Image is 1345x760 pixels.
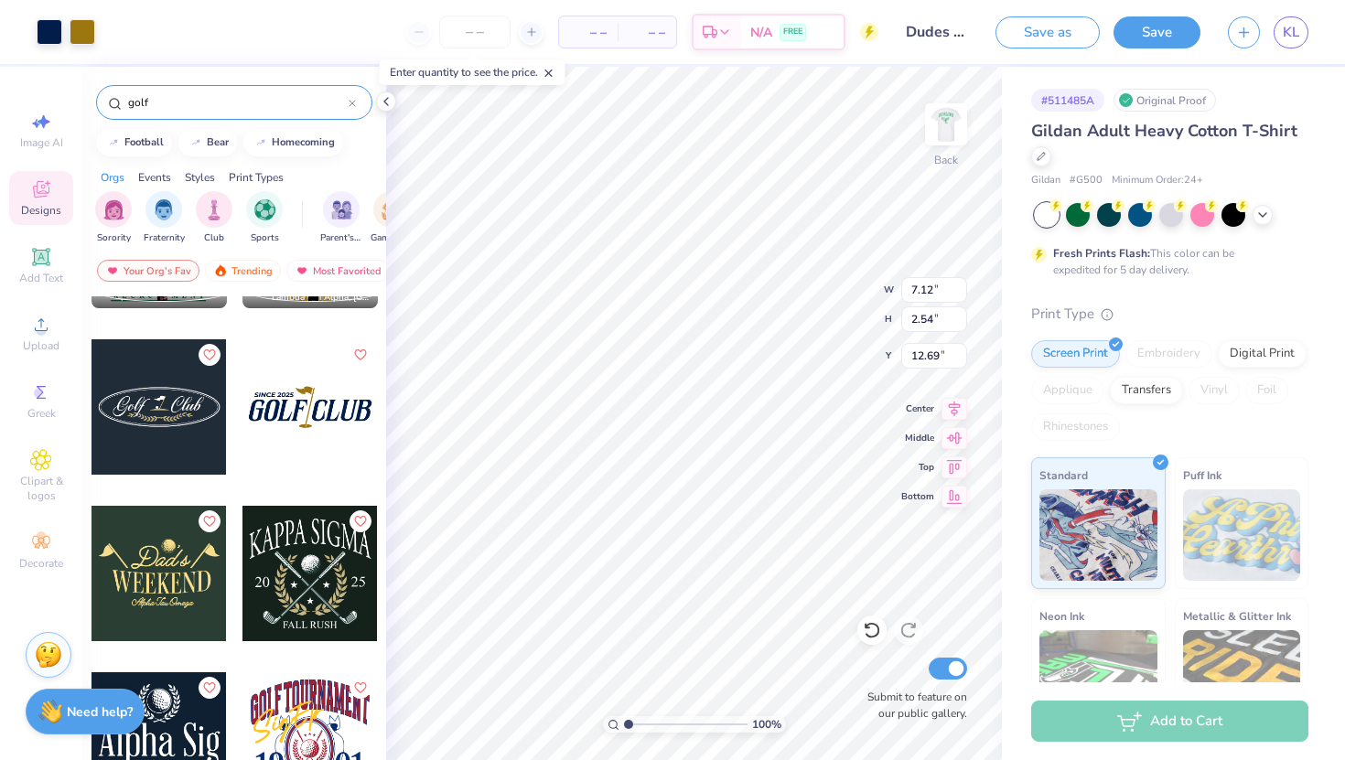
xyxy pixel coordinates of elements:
button: filter button [371,191,413,245]
div: Back [934,152,958,168]
div: filter for Parent's Weekend [320,191,362,245]
button: filter button [196,191,232,245]
span: Greek [27,406,56,421]
span: Upload [23,338,59,353]
div: Screen Print [1031,340,1120,368]
a: KL [1274,16,1308,48]
button: Like [199,510,221,532]
label: Submit to feature on our public gallery. [857,689,967,722]
span: Neon Ink [1039,606,1084,626]
div: Most Favorited [286,260,390,282]
img: Standard [1039,489,1157,581]
div: Transfers [1110,377,1183,404]
img: Neon Ink [1039,630,1157,722]
img: Puff Ink [1183,489,1301,581]
span: Image AI [20,135,63,150]
div: Print Type [1031,304,1308,325]
div: Vinyl [1189,377,1240,404]
button: filter button [246,191,283,245]
span: Metallic & Glitter Ink [1183,606,1291,626]
div: filter for Sorority [95,191,132,245]
span: Lambda Chi Alpha, [GEOGRAPHIC_DATA][US_STATE] at [GEOGRAPHIC_DATA] [272,291,371,305]
span: Minimum Order: 24 + [1112,173,1203,188]
img: Fraternity Image [154,199,174,220]
span: Decorate [19,556,63,571]
img: Parent's Weekend Image [331,199,352,220]
span: Sports [251,231,279,245]
img: trend_line.gif [188,137,203,148]
strong: Need help? [67,703,133,721]
img: trend_line.gif [253,137,268,148]
span: Middle [901,432,934,444]
div: Trending [205,260,281,282]
button: Like [350,677,371,699]
span: Gildan Adult Heavy Cotton T-Shirt [1031,120,1297,142]
div: filter for Fraternity [144,191,185,245]
div: Rhinestones [1031,413,1120,441]
div: Applique [1031,377,1104,404]
img: Back [928,106,964,143]
div: Digital Print [1218,340,1307,368]
span: Add Text [19,271,63,285]
div: Your Org's Fav [97,260,199,282]
span: Clipart & logos [9,474,73,503]
span: KL [1283,22,1299,43]
button: filter button [144,191,185,245]
span: 100 % [752,716,781,733]
div: Original Proof [1114,89,1216,112]
div: This color can be expedited for 5 day delivery. [1053,245,1278,278]
button: Save as [995,16,1100,48]
div: # 511485A [1031,89,1104,112]
strong: Fresh Prints Flash: [1053,246,1150,261]
div: filter for Game Day [371,191,413,245]
span: – – [570,23,607,42]
span: N/A [750,23,772,42]
div: Print Types [229,169,284,186]
span: Club [204,231,224,245]
span: Designs [21,203,61,218]
img: most_fav.gif [295,264,309,277]
div: bear [207,137,229,147]
div: Orgs [101,169,124,186]
span: # G500 [1070,173,1103,188]
button: filter button [320,191,362,245]
div: Foil [1245,377,1288,404]
img: most_fav.gif [105,264,120,277]
span: , [121,291,197,305]
div: Enter quantity to see the price. [380,59,565,85]
div: filter for Sports [246,191,283,245]
img: Sports Image [254,199,275,220]
button: Like [199,677,221,699]
button: Like [350,344,371,366]
input: – – [439,16,511,48]
img: Club Image [204,199,224,220]
div: football [124,137,164,147]
button: bear [178,129,237,156]
img: Game Day Image [382,199,403,220]
img: trend_line.gif [106,137,121,148]
span: FREE [783,26,802,38]
button: filter button [95,191,132,245]
span: Game Day [371,231,413,245]
span: Puff Ink [1183,466,1221,485]
span: Gildan [1031,173,1060,188]
div: Events [138,169,171,186]
span: Top [901,461,934,474]
button: Like [199,344,221,366]
span: Fraternity [144,231,185,245]
img: Sorority Image [103,199,124,220]
span: Standard [1039,466,1088,485]
img: Metallic & Glitter Ink [1183,630,1301,722]
button: Like [350,510,371,532]
img: trending.gif [213,264,228,277]
span: – – [629,23,665,42]
button: homecoming [243,129,343,156]
span: Center [901,402,934,415]
div: filter for Club [196,191,232,245]
div: Styles [185,169,215,186]
div: homecoming [272,137,335,147]
input: Untitled Design [892,14,982,50]
span: Sorority [97,231,131,245]
button: football [96,129,172,156]
span: Bottom [901,490,934,503]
